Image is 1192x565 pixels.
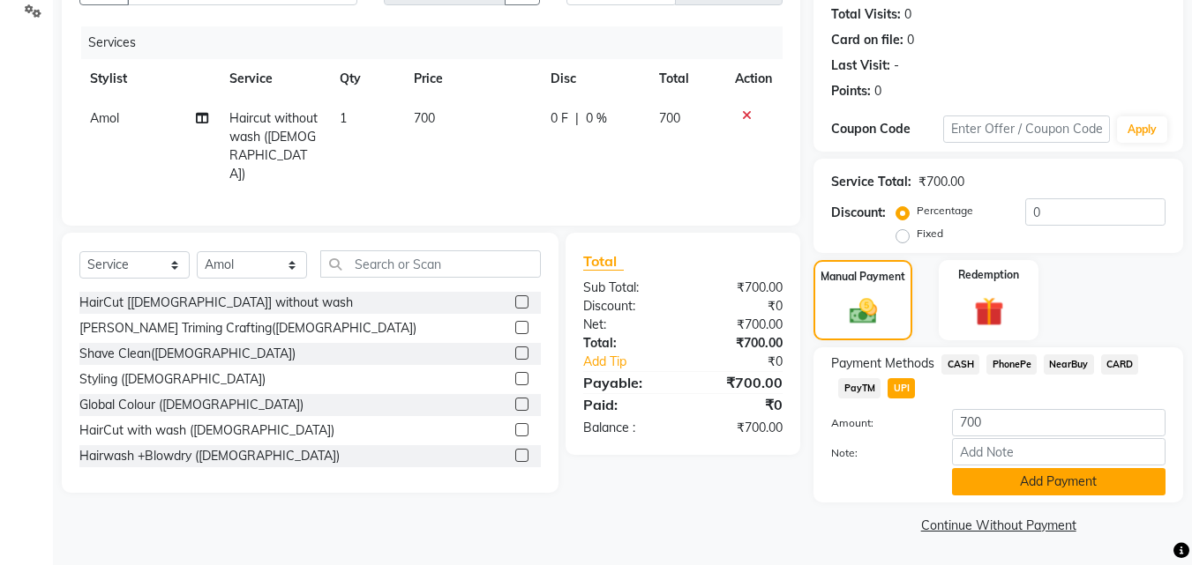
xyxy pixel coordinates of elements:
div: ₹0 [683,297,796,316]
div: Last Visit: [831,56,890,75]
span: CARD [1101,354,1139,375]
th: Stylist [79,59,219,99]
div: HairCut [[DEMOGRAPHIC_DATA]] without wash [79,294,353,312]
span: Payment Methods [831,354,934,373]
div: Global Colour ([DEMOGRAPHIC_DATA]) [79,396,304,414]
div: 0 [907,31,914,49]
span: NearBuy [1044,354,1094,375]
div: ₹0 [702,353,797,371]
div: Total: [570,334,683,353]
label: Amount: [818,415,938,431]
div: Services [81,26,796,59]
div: Payable: [570,372,683,393]
span: 0 F [551,109,568,128]
div: ₹700.00 [683,419,796,437]
span: 1 [340,110,347,126]
th: Disc [540,59,648,99]
div: 0 [874,82,881,100]
div: HairCut with wash ([DEMOGRAPHIC_DATA]) [79,421,334,440]
div: Discount: [570,297,683,316]
div: [PERSON_NAME] Triming Crafting([DEMOGRAPHIC_DATA]) [79,319,416,338]
div: Card on file: [831,31,903,49]
span: Haircut without wash ([DEMOGRAPHIC_DATA]) [229,110,318,182]
span: CASH [941,354,979,375]
th: Service [219,59,330,99]
div: Shave Clean([DEMOGRAPHIC_DATA]) [79,345,296,363]
button: Apply [1117,116,1167,143]
span: PayTM [838,378,881,398]
input: Amount [952,409,1166,436]
div: Points: [831,82,871,100]
input: Enter Offer / Coupon Code [943,115,1110,143]
span: | [575,109,579,128]
div: - [894,56,899,75]
th: Price [403,59,540,99]
div: Service Total: [831,173,911,191]
span: Amol [90,110,119,126]
span: Total [583,252,624,271]
th: Total [648,59,725,99]
img: _cash.svg [841,295,886,327]
span: 0 % [586,109,607,128]
div: Balance : [570,419,683,437]
div: Sub Total: [570,279,683,297]
th: Action [724,59,783,99]
div: Total Visits: [831,5,901,24]
div: ₹700.00 [683,372,796,393]
a: Add Tip [570,353,701,371]
div: Hairwash +Blowdry ([DEMOGRAPHIC_DATA]) [79,447,340,465]
th: Qty [329,59,403,99]
div: Net: [570,316,683,334]
label: Percentage [917,203,973,219]
span: 700 [659,110,680,126]
input: Search or Scan [320,250,541,278]
label: Manual Payment [821,269,905,285]
div: ₹0 [683,394,796,415]
div: ₹700.00 [918,173,964,191]
div: Styling ([DEMOGRAPHIC_DATA]) [79,370,266,389]
div: ₹700.00 [683,279,796,297]
div: Coupon Code [831,120,942,138]
span: PhonePe [986,354,1037,375]
div: ₹700.00 [683,316,796,334]
div: 0 [904,5,911,24]
div: Discount: [831,204,886,222]
div: ₹700.00 [683,334,796,353]
a: Continue Without Payment [817,517,1180,535]
span: 700 [414,110,435,126]
label: Note: [818,445,938,461]
span: UPI [888,378,915,398]
div: Paid: [570,394,683,415]
input: Add Note [952,438,1166,465]
label: Redemption [958,267,1019,283]
img: _gift.svg [965,294,1013,330]
label: Fixed [917,226,943,242]
button: Add Payment [952,468,1166,495]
